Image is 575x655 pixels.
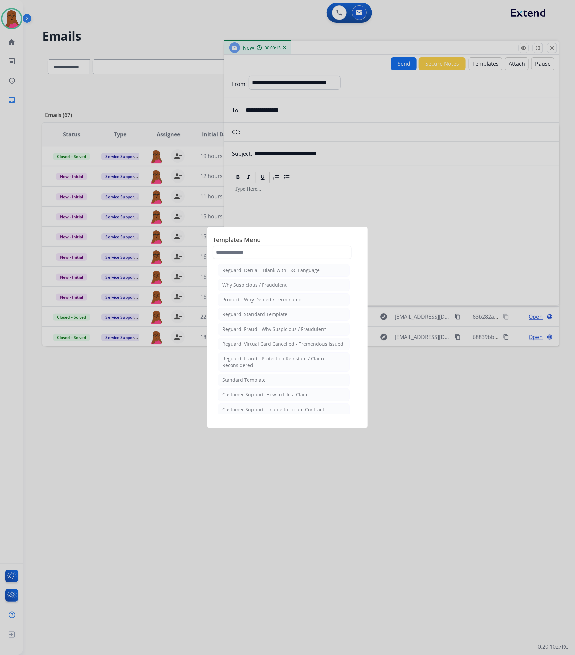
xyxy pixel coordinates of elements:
[222,355,345,369] div: Reguard: Fraud - Protection Reinstate / Claim Reconsidered
[222,267,320,274] div: Reguard: Denial - Blank with T&C Language
[222,311,287,318] div: Reguard: Standard Template
[222,377,266,383] div: Standard Template
[222,282,287,288] div: Why Suspicious / Fraudulent
[222,406,324,413] div: Customer Support: Unable to Locate Contract
[222,391,309,398] div: Customer Support: How to File a Claim
[222,326,326,333] div: Reguard: Fraud - Why Suspicious / Fraudulent
[213,235,362,246] span: Templates Menu
[222,341,343,347] div: Reguard: Virtual Card Cancelled - Tremendous Issued
[222,296,302,303] div: Product - Why Denied / Terminated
